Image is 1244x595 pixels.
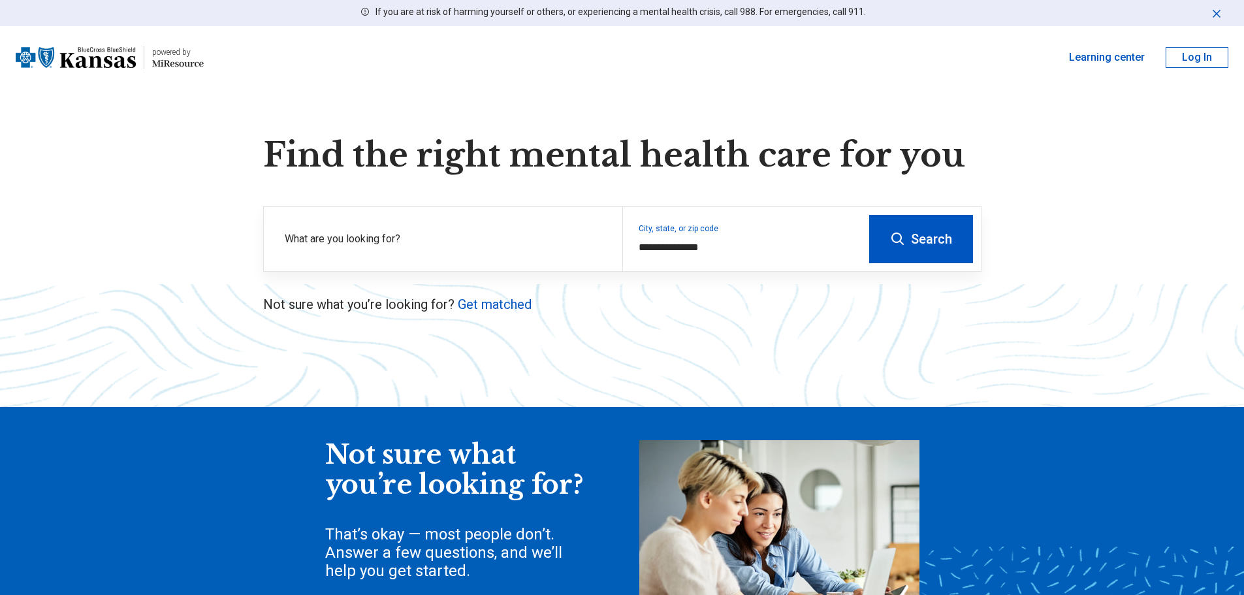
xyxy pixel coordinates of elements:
label: What are you looking for? [285,231,607,247]
button: Search [869,215,973,263]
h1: Find the right mental health care for you [263,136,981,175]
button: Dismiss [1210,5,1223,21]
div: Not sure what you’re looking for? [325,440,586,500]
button: Log In [1166,47,1228,68]
a: Blue Cross Blue Shield Kansaspowered by [16,42,204,73]
p: If you are at risk of harming yourself or others, or experiencing a mental health crisis, call 98... [375,5,866,19]
a: Learning center [1069,50,1145,65]
img: Blue Cross Blue Shield Kansas [16,42,136,73]
div: powered by [152,46,204,58]
div: That’s okay — most people don’t. Answer a few questions, and we’ll help you get started. [325,525,586,580]
p: Not sure what you’re looking for? [263,295,981,314]
a: Get matched [458,297,532,312]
